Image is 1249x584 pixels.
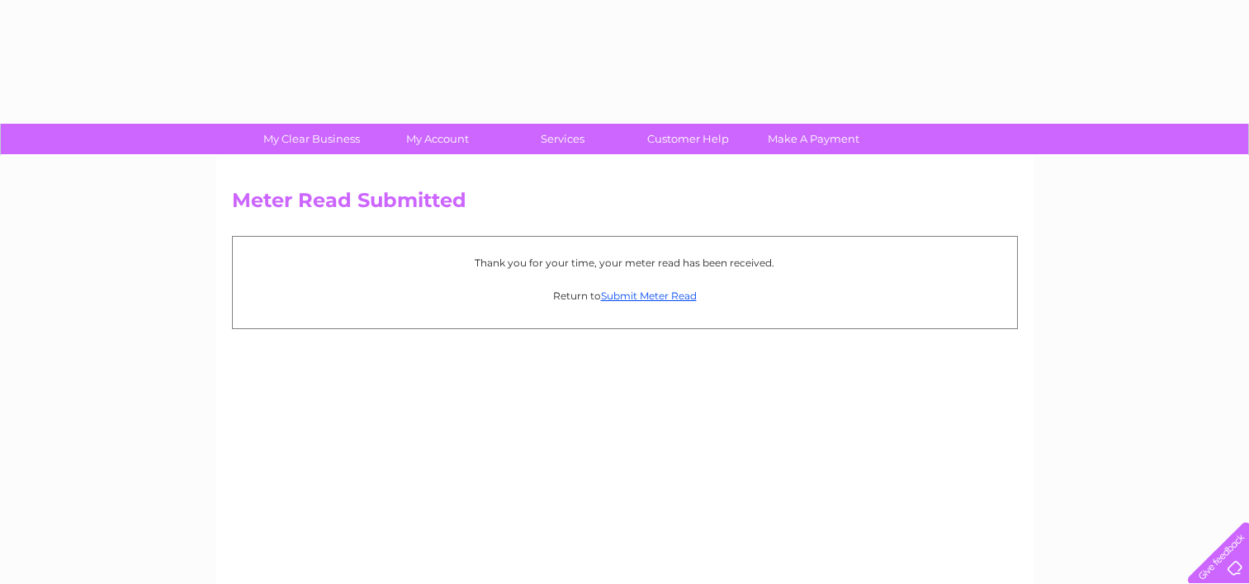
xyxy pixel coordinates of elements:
[369,124,505,154] a: My Account
[494,124,631,154] a: Services
[241,255,1009,271] p: Thank you for your time, your meter read has been received.
[601,290,697,302] a: Submit Meter Read
[241,288,1009,304] p: Return to
[745,124,882,154] a: Make A Payment
[232,189,1018,220] h2: Meter Read Submitted
[620,124,756,154] a: Customer Help
[244,124,380,154] a: My Clear Business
